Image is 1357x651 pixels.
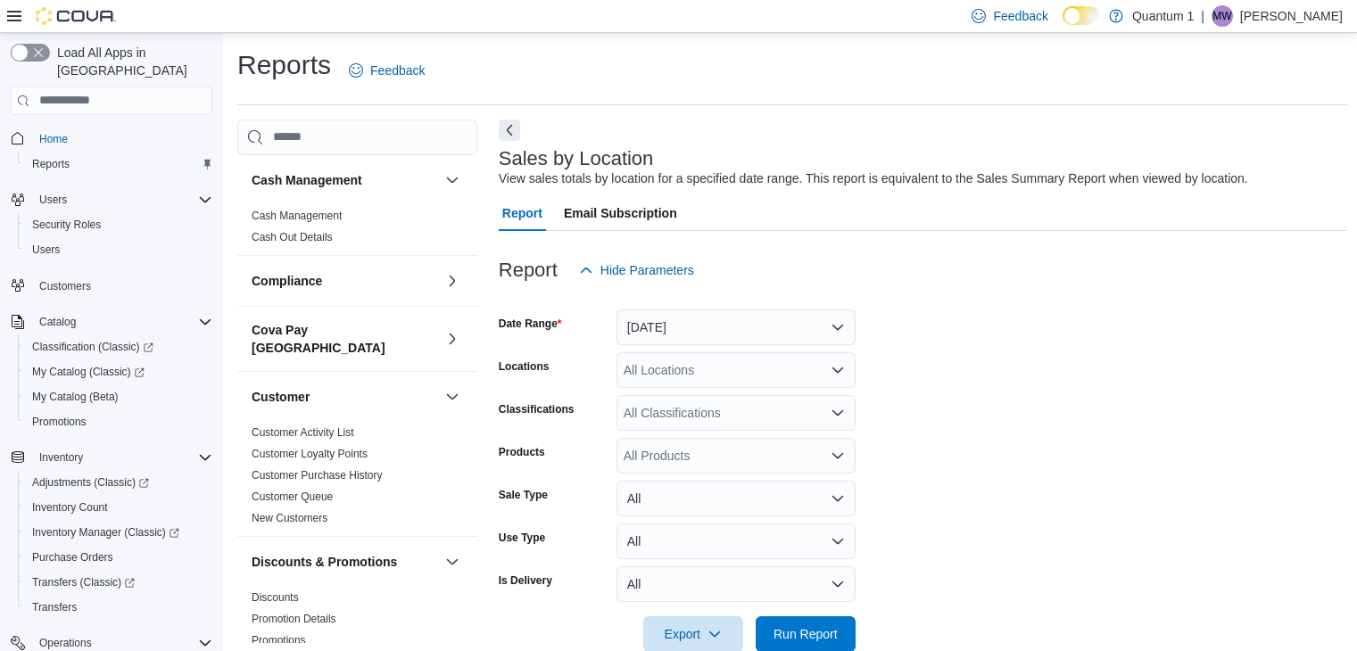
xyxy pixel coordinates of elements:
span: Discounts [252,590,299,605]
span: Report [502,195,542,231]
span: Transfers [25,597,212,618]
button: Purchase Orders [18,545,219,570]
a: Adjustments (Classic) [25,472,156,493]
span: Email Subscription [564,195,677,231]
button: Compliance [442,270,463,292]
span: Users [32,243,60,257]
label: Classifications [499,402,575,416]
a: Security Roles [25,214,108,235]
a: Adjustments (Classic) [18,470,219,495]
span: Catalog [32,311,212,333]
span: Reports [25,153,212,175]
a: Reports [25,153,77,175]
span: Hide Parameters [600,261,694,279]
span: Promotions [252,633,306,647]
div: Michael Wuest [1212,5,1233,27]
button: Reports [18,152,219,177]
button: Compliance [252,272,438,290]
span: Adjustments (Classic) [25,472,212,493]
a: Inventory Manager (Classic) [18,520,219,545]
button: Open list of options [831,449,845,463]
a: Users [25,239,67,260]
span: Adjustments (Classic) [32,475,149,490]
span: Cash Out Details [252,230,333,244]
a: Cash Out Details [252,231,333,243]
label: Locations [499,359,550,374]
button: Cash Management [252,171,438,189]
input: Dark Mode [1063,6,1100,25]
a: My Catalog (Classic) [18,359,219,384]
span: Inventory Count [32,500,108,515]
span: Customers [32,275,212,297]
button: Discounts & Promotions [252,553,438,571]
button: Open list of options [831,363,845,377]
h3: Compliance [252,272,322,290]
button: Customer [252,388,438,406]
button: Inventory [4,445,219,470]
button: Next [499,119,520,141]
span: Users [39,193,67,207]
a: Customer Activity List [252,426,354,439]
p: | [1201,5,1204,27]
span: Feedback [370,62,425,79]
span: Security Roles [25,214,212,235]
span: Cash Management [252,209,342,223]
button: Security Roles [18,212,219,237]
button: Home [4,126,219,152]
button: All [616,566,856,602]
button: [DATE] [616,309,856,345]
button: Promotions [18,409,219,434]
span: Transfers [32,600,77,614]
span: Promotions [32,415,87,429]
label: Sale Type [499,488,548,502]
label: Date Range [499,317,562,331]
span: Load All Apps in [GEOGRAPHIC_DATA] [50,44,212,79]
button: Cova Pay [GEOGRAPHIC_DATA] [252,321,438,357]
span: Run Report [774,625,838,643]
span: Reports [32,157,70,171]
button: All [616,523,856,559]
a: Customer Purchase History [252,469,383,482]
span: Inventory Count [25,497,212,518]
a: Customers [32,276,98,297]
span: Home [39,132,68,146]
a: Transfers [25,597,84,618]
span: New Customers [252,511,327,525]
button: Transfers [18,595,219,620]
a: Purchase Orders [25,547,120,568]
a: Promotions [25,411,94,433]
span: Transfers (Classic) [25,572,212,593]
h1: Reports [237,47,331,83]
span: Dark Mode [1063,25,1063,26]
button: Cova Pay [GEOGRAPHIC_DATA] [442,328,463,350]
label: Products [499,445,545,459]
span: Home [32,128,212,150]
button: My Catalog (Beta) [18,384,219,409]
h3: Discounts & Promotions [252,553,397,571]
a: My Catalog (Beta) [25,386,126,408]
span: Classification (Classic) [32,340,153,354]
span: My Catalog (Beta) [25,386,212,408]
label: Use Type [499,531,545,545]
button: Catalog [4,309,219,334]
a: Transfers (Classic) [18,570,219,595]
span: Customer Activity List [252,425,354,440]
span: Users [25,239,212,260]
span: Catalog [39,315,76,329]
span: Inventory Manager (Classic) [32,525,179,540]
p: [PERSON_NAME] [1240,5,1343,27]
p: Quantum 1 [1132,5,1194,27]
a: Classification (Classic) [18,334,219,359]
a: Inventory Manager (Classic) [25,522,186,543]
a: Customer Queue [252,490,333,503]
button: Users [18,237,219,262]
a: Promotions [252,634,306,647]
a: Home [32,128,75,150]
span: Customers [39,279,91,293]
a: Transfers (Classic) [25,572,142,593]
span: Inventory [32,447,212,468]
span: Inventory [39,450,83,465]
span: Inventory Manager (Classic) [25,522,212,543]
label: Is Delivery [499,573,552,588]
